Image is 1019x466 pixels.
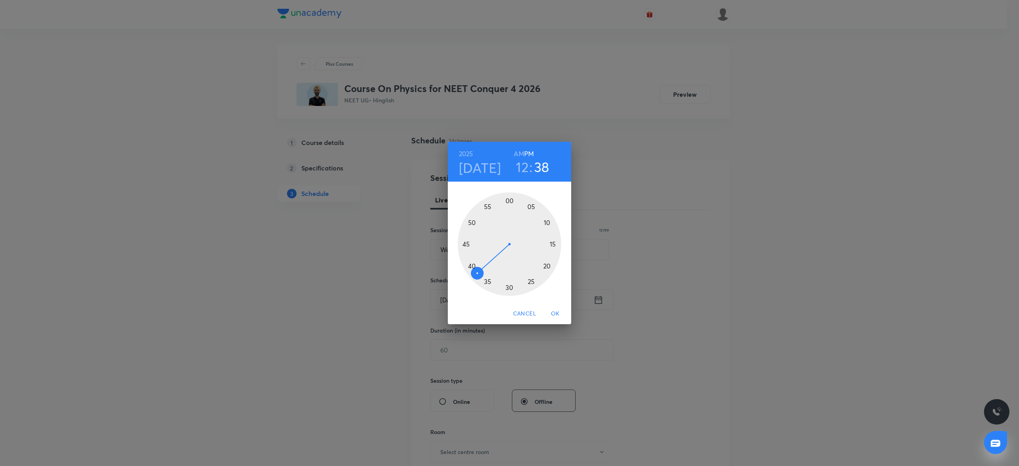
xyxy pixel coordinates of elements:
span: OK [546,309,565,319]
button: 2025 [459,148,473,159]
button: OK [543,306,568,321]
h3: : [529,159,533,175]
button: Cancel [510,306,539,321]
button: 38 [534,159,549,175]
span: Cancel [513,309,536,319]
button: [DATE] [459,159,501,176]
button: AM [514,148,524,159]
button: 12 [516,159,529,175]
button: PM [524,148,534,159]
